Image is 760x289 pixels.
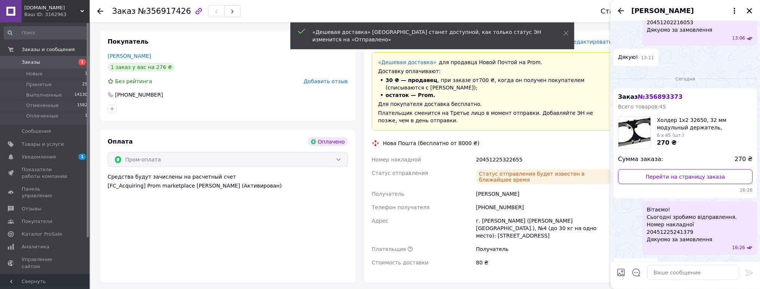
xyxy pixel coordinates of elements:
[372,191,404,197] span: Получатель
[647,206,737,243] span: Вітаємо! Сьогодні зробимо відправлення. Номер накладної 20451225241379 Дякуємо за замовлення
[22,59,40,66] span: Заказы
[618,104,666,110] span: Всего товаров: 45
[381,139,481,147] div: Нова Пошта (бесплатно от 8000 ₴)
[22,128,51,135] span: Сообщения
[618,53,638,61] span: Дякую!
[22,46,75,53] span: Заказы и сообщения
[617,6,625,15] button: Назад
[475,201,614,214] div: [PHONE_NUMBER]
[631,268,641,277] button: Открыть шаблоны ответов
[108,182,348,189] div: [FC_Acquiring] Prom marketplace [PERSON_NAME] (Активирован)
[97,7,103,15] div: Вернуться назад
[372,246,407,252] span: Плательщик
[614,75,757,82] div: 12.08.2025
[22,256,69,270] span: Управление сайтом
[372,260,429,266] span: Стоимость доставки
[22,231,62,238] span: Каталог ProSale
[657,116,753,131] span: Холдер 1х2 32650, 32 мм модульный держатель, кронштейн ячейки для аккумуляторов
[108,173,348,189] div: Средства будут зачислены на расчетный счет
[378,76,606,91] li: , при заказе от 700 ₴ , когда он получен покупателем (списываются с [PERSON_NAME]);
[82,81,87,88] span: 25
[657,139,677,146] span: 270 ₴
[78,154,86,160] span: 1
[570,39,612,45] span: Редактировать
[618,155,663,164] span: Сумма заказа:
[115,78,152,84] span: Без рейтинга
[372,170,428,176] span: Статус отправления
[631,6,694,16] span: [PERSON_NAME]
[22,141,64,148] span: Товары и услуги
[372,218,388,224] span: Адрес
[112,7,136,16] span: Заказ
[22,154,56,160] span: Уведомления
[638,93,682,100] span: № 356893373
[22,218,52,225] span: Покупатели
[735,155,753,164] span: 270 ₴
[74,92,87,98] span: 14130
[745,6,754,15] button: Закрыть
[372,204,430,210] span: Телефон получателя
[26,102,59,109] span: Отмененные
[372,157,421,163] span: Номер накладной
[641,55,654,61] span: 13:11 09.07.2025
[475,187,614,201] div: [PERSON_NAME]
[386,92,435,98] span: остаток — Prom.
[618,117,651,149] img: 6779039166_w100_h100_holder-1h2-32650.jpg
[85,70,87,77] span: 1
[732,245,745,251] span: 16:26 12.08.2025
[26,113,58,119] span: Оплаченные
[657,133,684,138] span: 6 x 45 (шт.)
[108,138,133,145] span: Оплата
[673,76,698,82] span: Сегодня
[618,93,683,100] span: Заказ
[601,7,651,15] div: Статус заказа
[618,169,753,184] a: Перейти на страницу заказа
[732,35,745,41] span: 13:06 09.07.2025
[26,92,62,98] span: Выполненные
[476,169,612,184] div: Статус отправления будет известен в ближайшее время
[26,70,43,77] span: Новые
[138,7,191,16] span: №356917426
[108,53,151,59] a: [PERSON_NAME]
[386,77,438,83] span: 30 ₴ — продавец
[304,78,348,84] span: Добавить отзыв
[631,6,739,16] button: [PERSON_NAME]
[475,242,614,256] div: Получатель
[378,67,606,75] div: Доставку оплачивают:
[475,256,614,269] div: 80 ₴
[22,205,41,212] span: Отзывы
[24,11,90,18] div: Ваш ID: 3162963
[77,102,87,109] span: 1582
[24,4,80,11] span: Print-zip.com.ua
[308,137,348,146] div: Оплачено
[85,113,87,119] span: 1
[78,59,86,65] span: 1
[378,100,606,108] div: Для покупателя доставка бесплатно.
[108,63,175,72] div: 1 заказ у вас на 276 ₴
[114,91,164,98] div: [PHONE_NUMBER]
[475,214,614,242] div: г. [PERSON_NAME] ([PERSON_NAME][GEOGRAPHIC_DATA].), №4 (до 30 кг на одно место): [STREET_ADDRESS]
[378,109,606,124] div: Плательщик сменится на Третье лицо в момент отправки. Добавляйте ЭН не позже, чем в день отправки.
[378,59,606,66] div: для продавца Новой Почтой на Prom.
[22,186,69,199] span: Панель управления
[618,187,753,194] span: 16:26 12.08.2025
[22,166,69,180] span: Показатели работы компании
[4,26,88,40] input: Поиск
[26,81,52,88] span: Принятые
[108,38,148,45] span: Покупатель
[475,153,614,166] div: 20451225322655
[378,59,436,65] a: «Дешевая доставка»
[22,244,49,250] span: Аналитика
[312,28,545,43] div: «Дешевая доставка» [GEOGRAPHIC_DATA] станет доступной, как только статус ЭН изменится на «Отправл...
